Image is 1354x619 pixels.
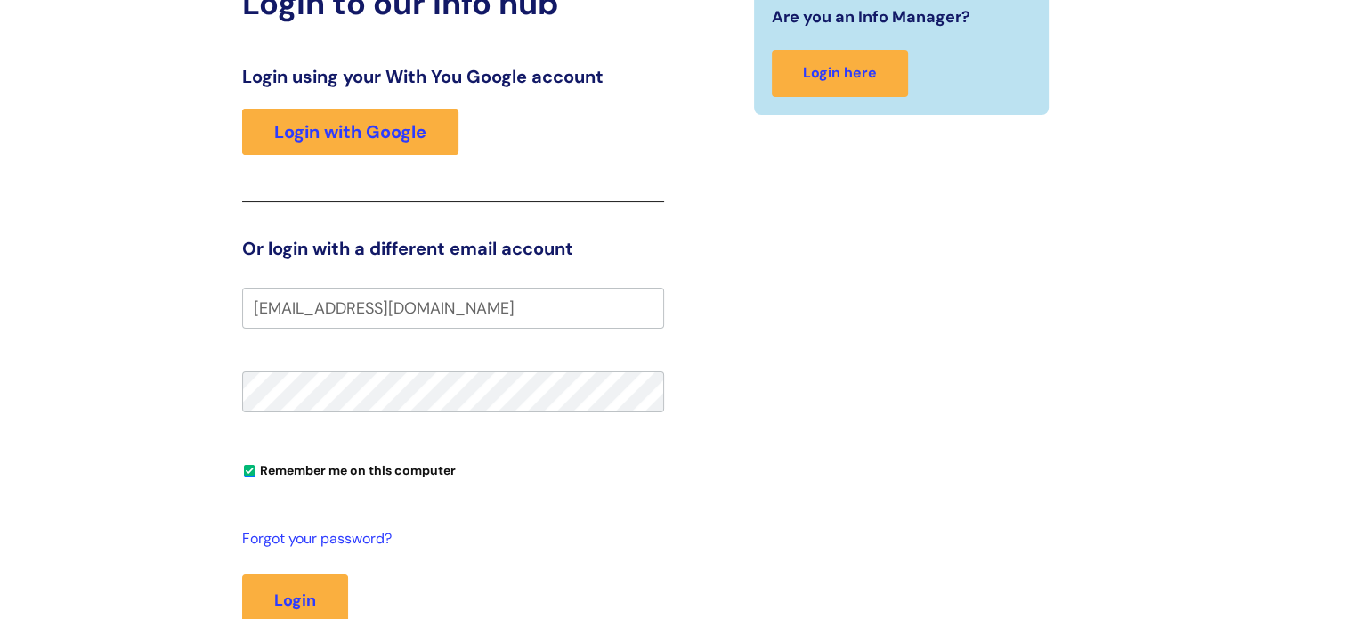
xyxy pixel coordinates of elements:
[772,50,908,97] a: Login here
[242,526,655,552] a: Forgot your password?
[242,109,458,155] a: Login with Google
[242,288,664,329] input: Your e-mail address
[242,238,664,259] h3: Or login with a different email account
[242,455,664,484] div: You can uncheck this option if you're logging in from a shared device
[242,66,664,87] h3: Login using your With You Google account
[772,3,970,31] span: Are you an Info Manager?
[242,459,456,478] label: Remember me on this computer
[244,466,255,477] input: Remember me on this computer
